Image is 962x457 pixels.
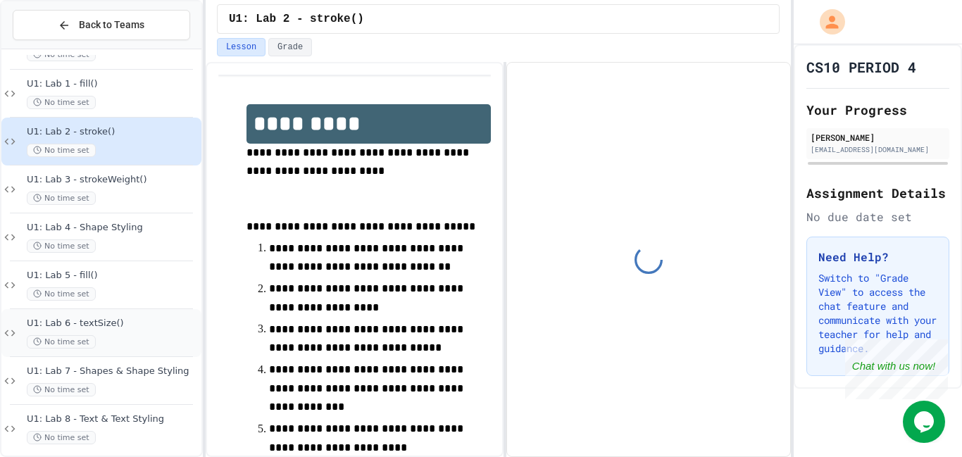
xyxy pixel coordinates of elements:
[268,38,312,56] button: Grade
[27,96,96,109] span: No time set
[27,270,199,282] span: U1: Lab 5 - fill()
[818,271,937,356] p: Switch to "Grade View" to access the chat feature and communicate with your teacher for help and ...
[811,131,945,144] div: [PERSON_NAME]
[79,18,144,32] span: Back to Teams
[27,318,199,330] span: U1: Lab 6 - textSize()
[806,183,949,203] h2: Assignment Details
[27,413,199,425] span: U1: Lab 8 - Text & Text Styling
[27,431,96,444] span: No time set
[818,249,937,265] h3: Need Help?
[27,287,96,301] span: No time set
[27,192,96,205] span: No time set
[845,339,948,399] iframe: chat widget
[229,11,364,27] span: U1: Lab 2 - stroke()
[806,57,916,77] h1: CS10 PERIOD 4
[806,100,949,120] h2: Your Progress
[27,78,199,90] span: U1: Lab 1 - fill()
[811,144,945,155] div: [EMAIL_ADDRESS][DOMAIN_NAME]
[217,38,266,56] button: Lesson
[27,174,199,186] span: U1: Lab 3 - strokeWeight()
[27,383,96,396] span: No time set
[27,126,199,138] span: U1: Lab 2 - stroke()
[27,222,199,234] span: U1: Lab 4 - Shape Styling
[13,10,190,40] button: Back to Teams
[27,239,96,253] span: No time set
[27,335,96,349] span: No time set
[27,48,96,61] span: No time set
[27,144,96,157] span: No time set
[903,401,948,443] iframe: chat widget
[806,208,949,225] div: No due date set
[805,6,849,38] div: My Account
[27,365,199,377] span: U1: Lab 7 - Shapes & Shape Styling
